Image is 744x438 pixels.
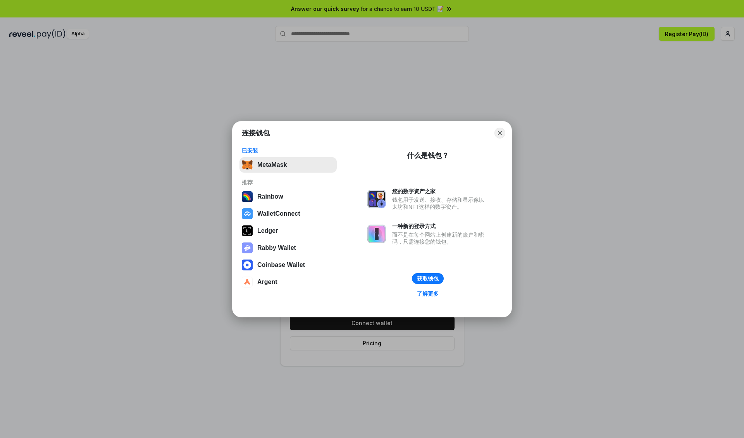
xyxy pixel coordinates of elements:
[242,277,253,287] img: svg+xml,%3Csvg%20width%3D%2228%22%20height%3D%2228%22%20viewBox%3D%220%200%2028%2028%22%20fill%3D...
[257,161,287,168] div: MetaMask
[239,274,337,290] button: Argent
[412,273,444,284] button: 获取钱包
[257,193,283,200] div: Rainbow
[367,225,386,243] img: svg+xml,%3Csvg%20xmlns%3D%22http%3A%2F%2Fwww.w3.org%2F2000%2Fsvg%22%20fill%3D%22none%22%20viewBox...
[257,244,296,251] div: Rabby Wallet
[242,191,253,202] img: svg+xml,%3Csvg%20width%3D%22120%22%20height%3D%22120%22%20viewBox%3D%220%200%20120%20120%22%20fil...
[242,208,253,219] img: svg+xml,%3Csvg%20width%3D%2228%22%20height%3D%2228%22%20viewBox%3D%220%200%2028%2028%22%20fill%3D...
[242,128,270,138] h1: 连接钱包
[417,290,439,297] div: 了解更多
[417,275,439,282] div: 获取钱包
[239,189,337,204] button: Rainbow
[257,227,278,234] div: Ledger
[242,242,253,253] img: svg+xml,%3Csvg%20xmlns%3D%22http%3A%2F%2Fwww.w3.org%2F2000%2Fsvg%22%20fill%3D%22none%22%20viewBox...
[392,188,488,195] div: 您的数字资产之家
[494,128,505,138] button: Close
[257,279,277,286] div: Argent
[239,223,337,239] button: Ledger
[392,223,488,230] div: 一种新的登录方式
[257,210,300,217] div: WalletConnect
[367,190,386,208] img: svg+xml,%3Csvg%20xmlns%3D%22http%3A%2F%2Fwww.w3.org%2F2000%2Fsvg%22%20fill%3D%22none%22%20viewBox...
[242,260,253,270] img: svg+xml,%3Csvg%20width%3D%2228%22%20height%3D%2228%22%20viewBox%3D%220%200%2028%2028%22%20fill%3D...
[407,151,449,160] div: 什么是钱包？
[392,196,488,210] div: 钱包用于发送、接收、存储和显示像以太坊和NFT这样的数字资产。
[239,257,337,273] button: Coinbase Wallet
[239,157,337,173] button: MetaMask
[392,231,488,245] div: 而不是在每个网站上创建新的账户和密码，只需连接您的钱包。
[242,179,334,186] div: 推荐
[239,240,337,256] button: Rabby Wallet
[239,206,337,222] button: WalletConnect
[242,147,334,154] div: 已安装
[242,225,253,236] img: svg+xml,%3Csvg%20xmlns%3D%22http%3A%2F%2Fwww.w3.org%2F2000%2Fsvg%22%20width%3D%2228%22%20height%3...
[257,261,305,268] div: Coinbase Wallet
[412,289,443,299] a: 了解更多
[242,159,253,170] img: svg+xml,%3Csvg%20fill%3D%22none%22%20height%3D%2233%22%20viewBox%3D%220%200%2035%2033%22%20width%...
